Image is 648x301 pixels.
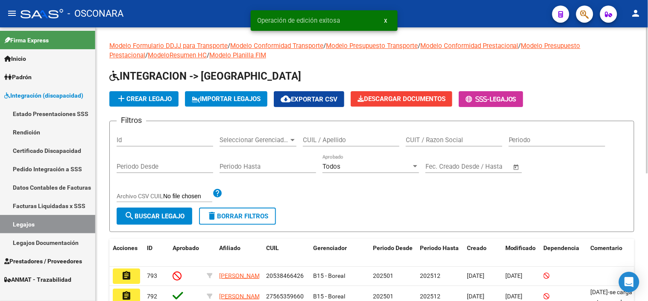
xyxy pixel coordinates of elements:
[323,163,340,170] span: Todos
[109,70,301,82] span: INTEGRACION -> [GEOGRAPHIC_DATA]
[378,13,394,28] button: x
[117,208,192,225] button: Buscar Legajo
[512,162,522,172] button: Open calendar
[109,42,228,50] a: Modelo Formulario DDJJ para Transporte
[466,95,490,103] span: -
[209,51,266,59] a: Modelo Planilla FIM
[313,293,345,300] span: B15 - Boreal
[384,17,387,24] span: x
[420,293,440,300] span: 202512
[4,256,82,266] span: Prestadores / Proveedores
[121,271,132,281] mat-icon: assignment
[505,293,523,300] span: [DATE]
[425,163,460,170] input: Fecha inicio
[117,193,163,200] span: Archivo CSV CUIL
[313,244,347,251] span: Gerenciador
[281,94,291,104] mat-icon: cloud_download
[619,272,639,292] div: Open Intercom Messenger
[121,291,132,301] mat-icon: assignment
[274,91,344,107] button: Exportar CSV
[459,91,523,107] button: -Legajos
[116,95,172,103] span: Crear Legajo
[185,91,267,107] button: IMPORTAR LEGAJOS
[266,244,279,251] span: CUIL
[207,212,268,220] span: Borrar Filtros
[163,193,212,200] input: Archivo CSV CUIL
[468,163,509,170] input: Fecha fin
[147,272,157,279] span: 793
[540,239,587,267] datatable-header-cell: Dependencia
[258,16,340,25] span: Operación de edición exitosa
[373,244,413,251] span: Periodo Desde
[351,91,452,107] button: Descargar Documentos
[263,239,310,267] datatable-header-cell: CUIL
[373,272,393,279] span: 202501
[113,244,138,251] span: Acciones
[4,54,26,63] span: Inicio
[591,244,623,251] span: Comentario
[420,244,459,251] span: Periodo Hasta
[109,91,179,107] button: Crear Legajo
[144,239,169,267] datatable-header-cell: ID
[373,293,393,300] span: 202501
[420,42,519,50] a: Modelo Conformidad Prestacional
[467,244,487,251] span: Creado
[199,208,276,225] button: Borrar Filtros
[266,272,304,279] span: 20538466426
[147,293,157,300] span: 792
[230,42,323,50] a: Modelo Conformidad Transporte
[358,95,446,103] span: Descargar Documentos
[490,95,516,103] span: Legajos
[310,239,369,267] datatable-header-cell: Gerenciador
[169,239,203,267] datatable-header-cell: Aprobado
[502,239,540,267] datatable-header-cell: Modificado
[147,244,152,251] span: ID
[219,293,265,300] span: [PERSON_NAME]
[173,244,199,251] span: Aprobado
[505,244,536,251] span: Modificado
[281,95,337,103] span: Exportar CSV
[416,239,463,267] datatable-header-cell: Periodo Hasta
[219,272,265,279] span: [PERSON_NAME]
[207,211,217,221] mat-icon: delete
[124,212,185,220] span: Buscar Legajo
[192,95,261,103] span: IMPORTAR LEGAJOS
[467,293,484,300] span: [DATE]
[544,244,580,251] span: Dependencia
[109,239,144,267] datatable-header-cell: Acciones
[7,8,17,18] mat-icon: menu
[420,272,440,279] span: 202512
[587,239,639,267] datatable-header-cell: Comentario
[4,36,49,45] span: Firma Express
[124,211,135,221] mat-icon: search
[369,239,416,267] datatable-header-cell: Periodo Desde
[116,93,126,104] mat-icon: add
[4,91,83,100] span: Integración (discapacidad)
[219,244,240,251] span: Afiliado
[463,239,502,267] datatable-header-cell: Creado
[326,42,418,50] a: Modelo Presupuesto Transporte
[266,293,304,300] span: 27565359660
[467,272,484,279] span: [DATE]
[4,275,71,284] span: ANMAT - Trazabilidad
[4,72,32,82] span: Padrón
[212,188,223,198] mat-icon: help
[148,51,207,59] a: ModeloResumen HC
[117,114,146,126] h3: Filtros
[216,239,263,267] datatable-header-cell: Afiliado
[631,8,641,18] mat-icon: person
[313,272,345,279] span: B15 - Boreal
[220,136,289,144] span: Seleccionar Gerenciador
[67,4,123,23] span: - OSCONARA
[505,272,523,279] span: [DATE]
